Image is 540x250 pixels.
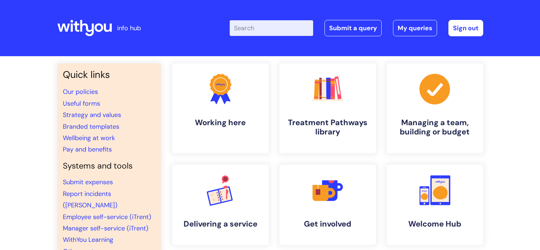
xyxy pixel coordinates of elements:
[63,161,155,171] h4: Systems and tools
[63,235,113,244] a: WithYou Learning
[230,20,313,36] input: Search
[63,224,148,233] a: Manager self-service (iTrent)
[387,165,483,245] a: Welcome Hub
[63,111,121,119] a: Strategy and values
[172,165,269,245] a: Delivering a service
[324,20,382,36] a: Submit a query
[63,87,98,96] a: Our policies
[172,63,269,153] a: Working here
[63,134,115,142] a: Wellbeing at work
[63,99,100,108] a: Useful forms
[230,20,483,36] div: | -
[63,190,118,209] a: Report incidents ([PERSON_NAME])
[392,219,478,229] h4: Welcome Hub
[279,63,376,153] a: Treatment Pathways library
[178,118,263,127] h4: Working here
[63,178,113,186] a: Submit expenses
[63,213,151,221] a: Employee self-service (iTrent)
[448,20,483,36] a: Sign out
[63,145,112,154] a: Pay and benefits
[393,20,437,36] a: My queries
[178,219,263,229] h4: Delivering a service
[63,69,155,80] h3: Quick links
[285,118,370,137] h4: Treatment Pathways library
[117,22,141,34] p: info hub
[285,219,370,229] h4: Get involved
[279,165,376,245] a: Get involved
[387,63,483,153] a: Managing a team, building or budget
[392,118,478,137] h4: Managing a team, building or budget
[63,122,119,131] a: Branded templates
